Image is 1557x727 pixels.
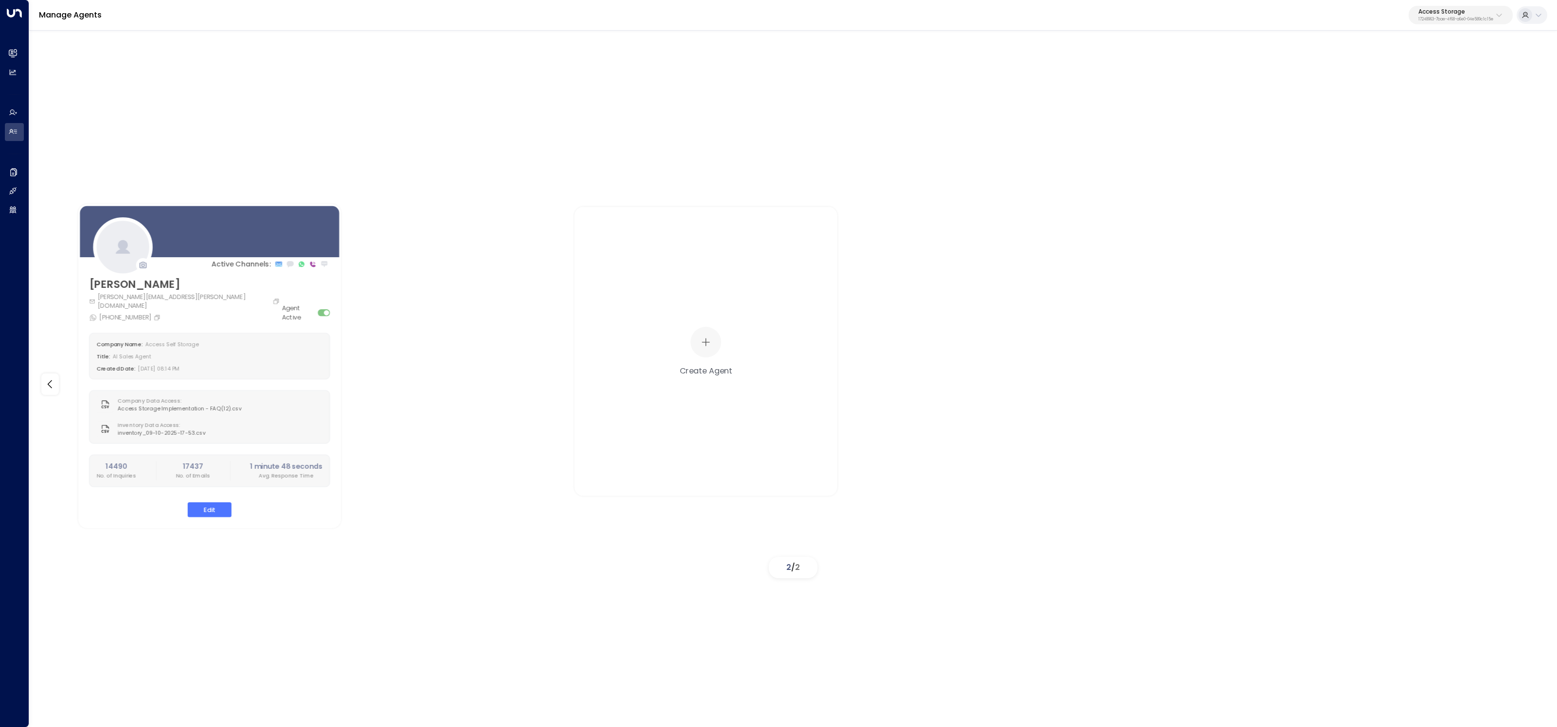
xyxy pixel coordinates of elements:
[96,365,135,372] label: Created Date:
[96,472,136,479] p: No. of Inquiries
[176,461,210,472] h2: 17437
[89,313,163,322] div: [PHONE_NUMBER]
[250,472,322,479] p: Avg. Response Time
[786,562,791,573] span: 2
[795,562,800,573] span: 2
[113,353,151,360] span: AI Sales Agent
[176,472,210,479] p: No. of Emails
[1409,6,1513,24] button: Access Storage17248963-7bae-4f68-a6e0-04e589c1c15e
[680,364,732,376] div: Create Agent
[769,557,817,578] div: /
[138,365,179,372] span: [DATE] 08:14 PM
[89,277,282,292] h3: [PERSON_NAME]
[250,461,322,472] h2: 1 minute 48 seconds
[153,314,163,320] button: Copy
[211,259,271,270] p: Active Channels:
[96,340,142,348] label: Company Name:
[273,298,282,305] button: Copy
[1418,18,1493,21] p: 17248963-7bae-4f68-a6e0-04e589c1c15e
[1418,9,1493,15] p: Access Storage
[89,292,282,311] div: [PERSON_NAME][EMAIL_ADDRESS][PERSON_NAME][DOMAIN_NAME]
[96,353,110,360] label: Title:
[188,502,232,517] button: Edit
[145,340,199,348] span: Access Self Storage
[282,303,315,322] label: Agent Active
[118,405,242,412] span: Access Storage Implementation - FAQ (12).csv
[118,429,206,437] span: inventory_09-10-2025-17-53.csv
[118,397,237,405] label: Company Data Access:
[118,421,201,429] label: Inventory Data Access:
[39,9,102,20] a: Manage Agents
[96,461,136,472] h2: 14490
